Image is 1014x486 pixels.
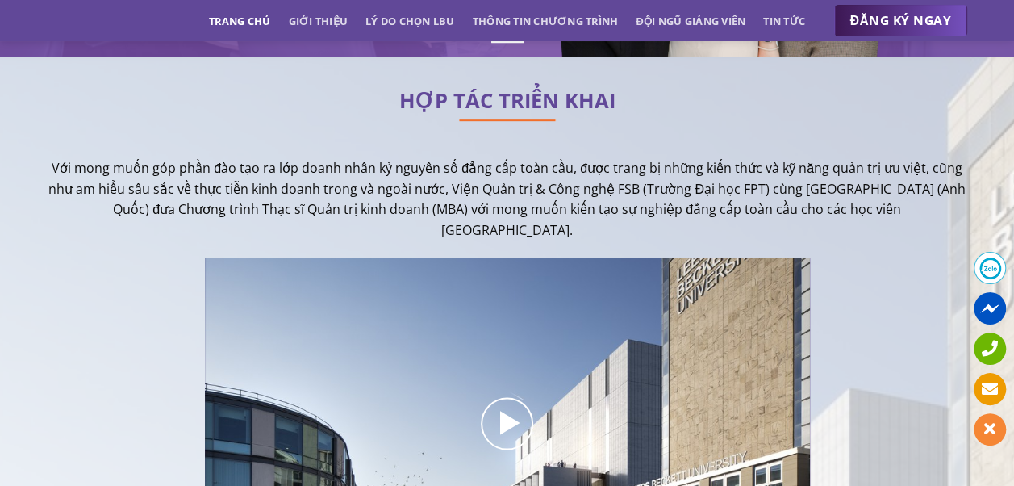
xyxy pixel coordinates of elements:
[459,119,556,121] img: line-lbu.jpg
[834,5,967,37] a: ĐĂNG KÝ NGAY
[48,93,967,109] h2: HỢP TÁC TRIỂN KHAI
[473,6,619,36] a: Thông tin chương trình
[48,158,967,241] p: Với mong muốn góp phần đào tạo ra lớp doanh nhân kỷ nguyên số đẳng cấp toàn cầu, được trang bị nh...
[209,6,270,36] a: Trang chủ
[365,6,455,36] a: Lý do chọn LBU
[763,6,805,36] a: Tin tức
[850,10,951,31] span: ĐĂNG KÝ NGAY
[288,6,348,36] a: Giới thiệu
[636,6,745,36] a: Đội ngũ giảng viên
